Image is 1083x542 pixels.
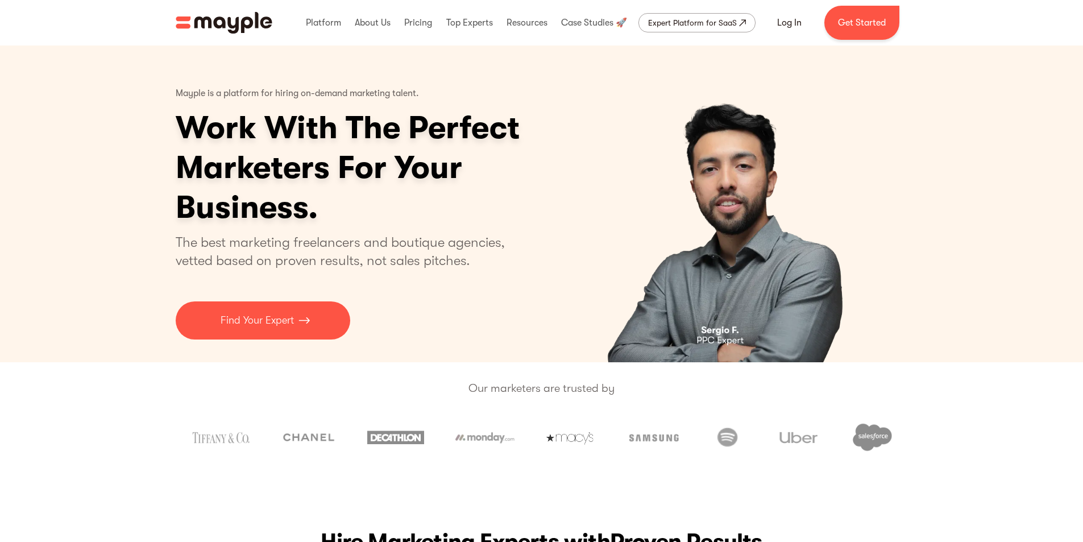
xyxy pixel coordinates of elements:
[824,6,899,40] a: Get Started
[638,13,756,32] a: Expert Platform for SaaS
[443,5,496,41] div: Top Experts
[352,5,393,41] div: About Us
[221,313,294,328] p: Find Your Expert
[553,45,908,362] div: 1 of 4
[176,233,518,270] p: The best marketing freelancers and boutique agencies, vetted based on proven results, not sales p...
[176,12,272,34] a: home
[553,45,908,362] div: carousel
[303,5,344,41] div: Platform
[176,12,272,34] img: Mayple logo
[401,5,435,41] div: Pricing
[764,9,815,36] a: Log In
[176,301,350,340] a: Find Your Expert
[648,16,737,30] div: Expert Platform for SaaS
[504,5,550,41] div: Resources
[176,80,419,108] p: Mayple is a platform for hiring on-demand marketing talent.
[176,108,608,227] h1: Work With The Perfect Marketers For Your Business.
